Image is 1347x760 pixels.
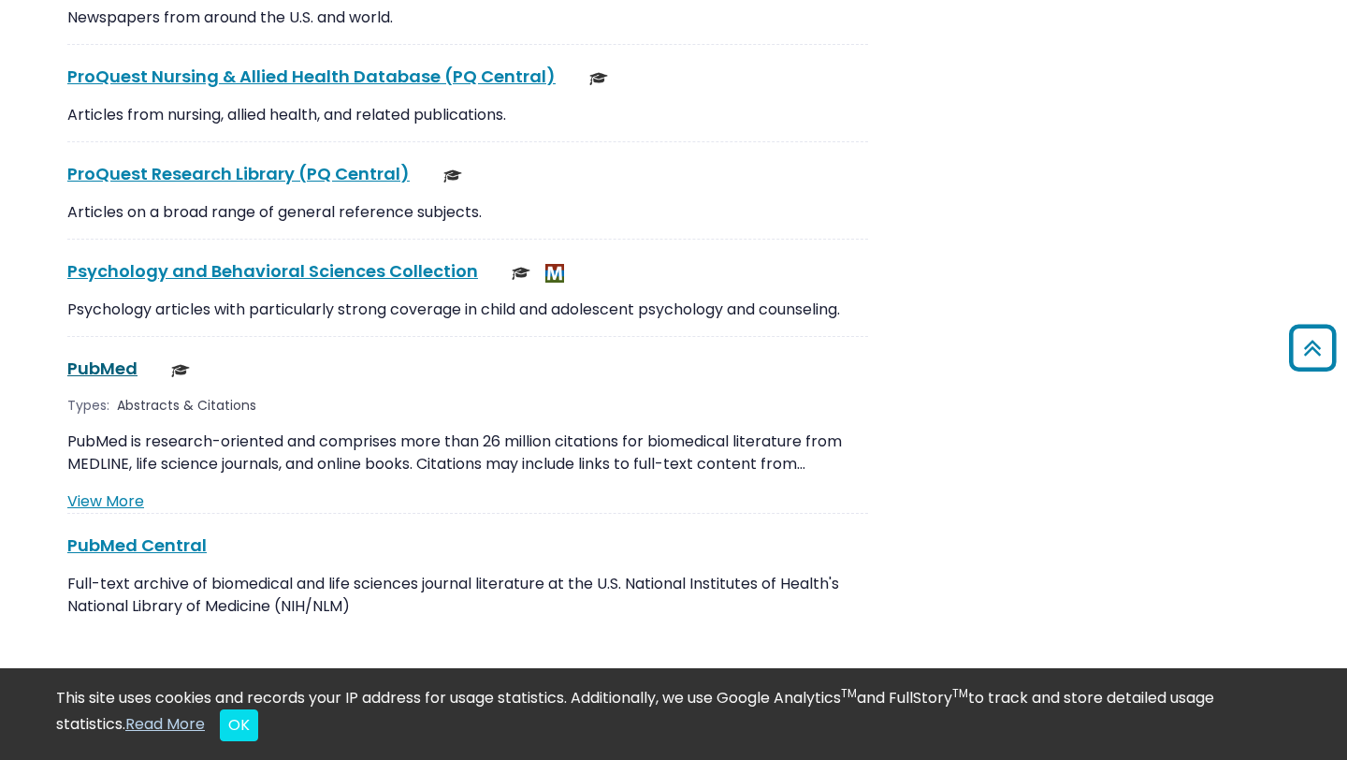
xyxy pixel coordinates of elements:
p: Articles from nursing, allied health, and related publications. [67,104,868,126]
a: ProQuest Nursing & Allied Health Database (PQ Central) [67,65,556,88]
p: PubMed is research-oriented and comprises more than 26 million citations for biomedical literatur... [67,431,868,475]
a: Back to Top [1282,333,1342,364]
sup: TM [952,685,968,701]
img: Scholarly or Peer Reviewed [512,264,530,283]
sup: TM [841,685,857,701]
p: Articles on a broad range of general reference subjects. [67,201,868,224]
p: Full-text archive of biomedical and life sciences journal literature at the U.S. National Institu... [67,573,868,618]
a: Psychology and Behavioral Sciences Collection [67,259,478,283]
a: PubMed [67,357,138,380]
p: Psychology articles with particularly strong coverage in child and adolescent psychology and coun... [67,299,868,321]
span: Types: [67,396,109,416]
a: PubMed Central [67,533,207,557]
img: Scholarly or Peer Reviewed [171,361,190,380]
img: Scholarly or Peer Reviewed [443,167,462,185]
a: ProQuest Research Library (PQ Central) [67,162,410,185]
button: Close [220,709,258,741]
a: Read More [125,713,205,735]
p: Newspapers from around the U.S. and world. [67,7,868,29]
a: View More [67,490,144,512]
img: Scholarly or Peer Reviewed [589,69,608,88]
div: Abstracts & Citations [117,396,260,416]
img: MeL (Michigan electronic Library) [545,264,564,283]
div: This site uses cookies and records your IP address for usage statistics. Additionally, we use Goo... [56,687,1291,741]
